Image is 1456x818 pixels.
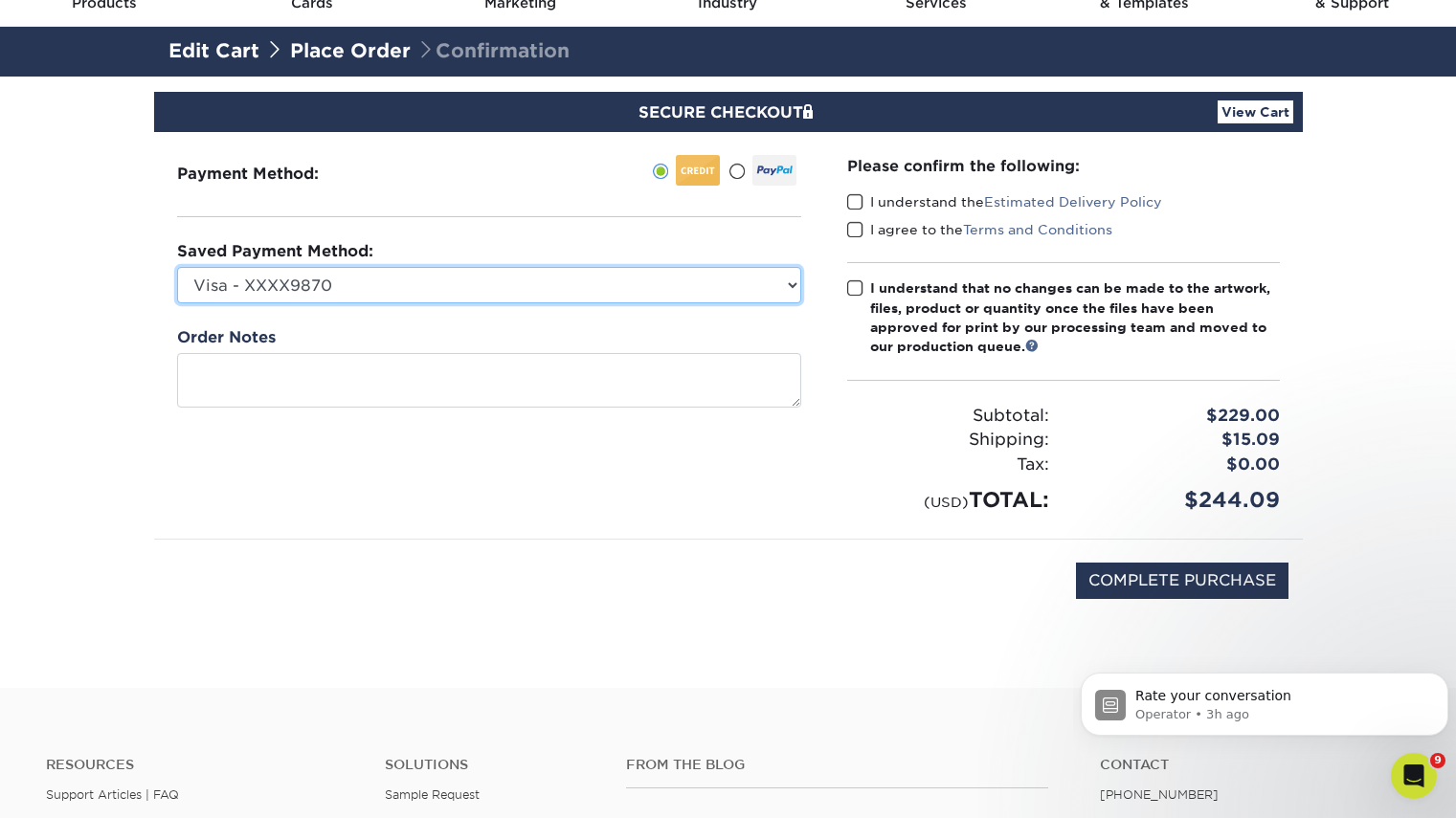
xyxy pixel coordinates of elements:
[168,39,259,62] a: Edit Cart
[847,155,1280,177] div: Please confirm the following:
[385,787,480,802] a: Sample Request
[847,192,1162,211] label: I understand the
[46,757,356,773] h4: Resources
[833,484,1064,516] div: TOTAL:
[1391,753,1437,799] iframe: Intercom live chat
[1100,787,1219,802] a: [PHONE_NUMBER]
[963,222,1112,237] a: Terms and Conditions
[1218,100,1293,123] a: View Cart
[1076,563,1288,599] input: COMPLETE PURCHASE
[177,165,366,183] h3: Payment Method:
[984,194,1162,210] a: Estimated Delivery Policy
[177,240,373,263] label: Saved Payment Method:
[638,103,818,122] span: SECURE CHECKOUT
[833,404,1064,429] div: Subtotal:
[833,453,1064,477] div: Tax:
[290,39,411,62] a: Place Order
[924,494,969,510] small: (USD)
[1064,453,1294,477] div: $0.00
[177,326,276,349] label: Order Notes
[168,563,264,619] img: DigiCert Secured Site Seal
[847,220,1112,239] label: I agree to the
[870,278,1280,357] div: I understand that no changes can be made to the artwork, files, product or quantity once the file...
[1064,428,1294,453] div: $15.09
[416,39,570,62] span: Confirmation
[385,757,598,773] h4: Solutions
[1073,632,1456,766] iframe: Intercom notifications message
[1064,484,1294,516] div: $244.09
[1064,404,1294,429] div: $229.00
[626,757,1048,773] h4: From the Blog
[1430,753,1445,768] span: 9
[833,428,1064,453] div: Shipping:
